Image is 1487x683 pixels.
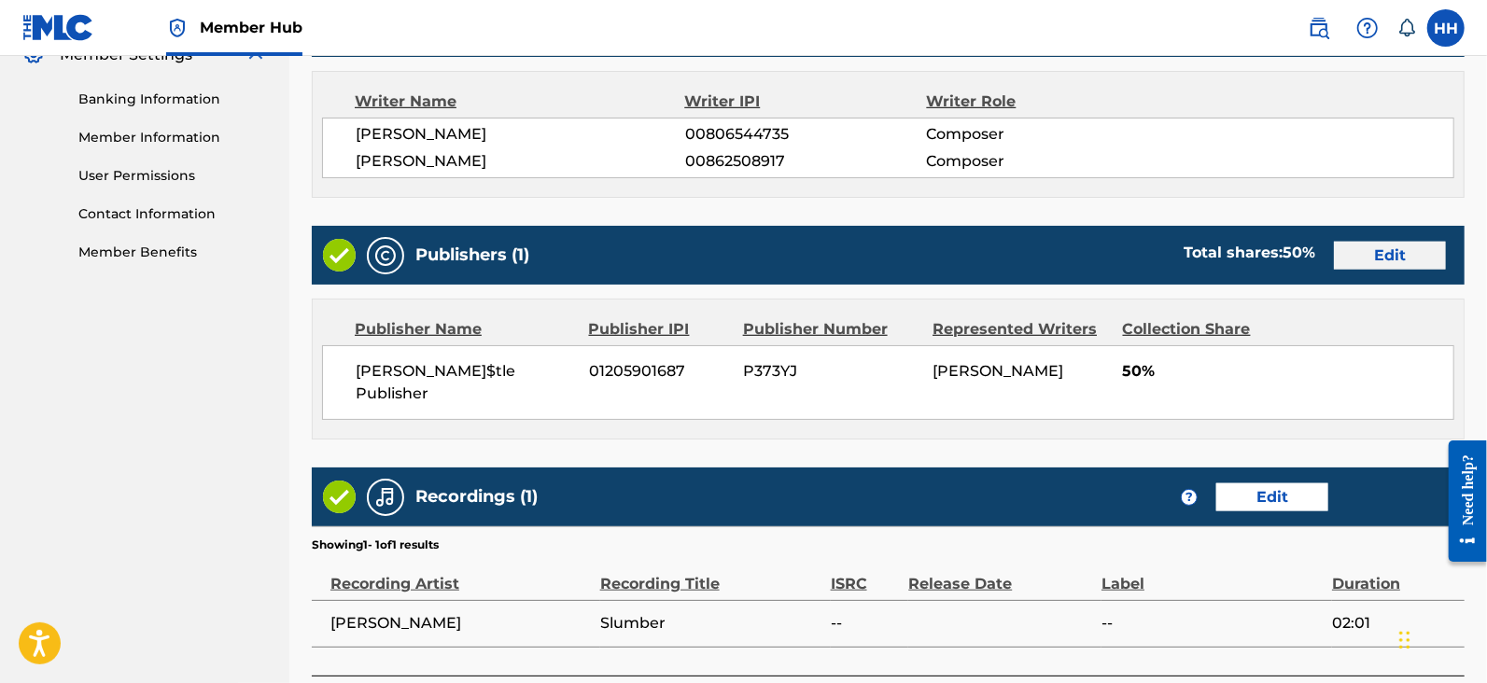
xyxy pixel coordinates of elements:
div: Notifications [1397,19,1416,37]
img: search [1308,17,1330,39]
a: Member Information [78,128,267,147]
div: Writer IPI [684,91,926,113]
a: Contact Information [78,204,267,224]
div: Collection Share [1123,318,1288,341]
div: Total shares: [1184,242,1315,264]
span: 00806544735 [685,123,927,146]
span: [PERSON_NAME] [356,123,685,146]
span: 00862508917 [685,150,927,173]
img: Valid [323,481,356,513]
div: Help [1349,9,1386,47]
span: [PERSON_NAME] [330,612,591,634]
button: Edit [1334,242,1446,270]
span: -- [831,612,900,634]
div: Label [1101,553,1323,595]
div: Writer Role [927,91,1147,113]
button: Edit [1216,483,1328,511]
h5: Publishers (1) [415,244,529,266]
iframe: Chat Widget [1394,593,1487,683]
span: P373YJ [743,360,919,383]
iframe: Resource Center [1435,425,1487,576]
span: 02:01 [1332,612,1455,634]
img: Valid [323,239,356,272]
p: Showing 1 - 1 of 1 results [312,537,439,553]
div: Release Date [908,553,1092,595]
img: Publishers [374,244,397,267]
span: 50% [1122,360,1453,383]
span: ? [1182,490,1197,505]
span: [PERSON_NAME] [356,150,685,173]
span: Composer [927,123,1146,146]
span: Member Hub [200,17,302,38]
span: [PERSON_NAME] [933,362,1063,380]
a: Public Search [1300,9,1338,47]
div: Recording Artist [330,553,591,595]
span: 01205901687 [589,360,729,383]
div: Duration [1332,553,1455,595]
div: ISRC [831,553,900,595]
span: -- [1101,612,1323,634]
span: Slumber [600,612,821,634]
span: [PERSON_NAME]$tle Publisher [356,360,575,405]
a: Banking Information [78,90,267,109]
span: Composer [927,150,1146,173]
a: Member Benefits [78,243,267,262]
div: Drag [1399,612,1410,668]
div: Publisher Name [355,318,575,341]
span: 50 % [1283,244,1315,261]
img: Top Rightsholder [166,17,189,39]
div: User Menu [1427,9,1465,47]
img: MLC Logo [22,14,94,41]
img: Recordings [374,486,397,509]
div: Represented Writers [933,318,1108,341]
a: User Permissions [78,166,267,186]
div: Publisher Number [743,318,919,341]
div: Recording Title [600,553,821,595]
h5: Recordings (1) [415,486,538,508]
div: Publisher IPI [589,318,729,341]
img: help [1356,17,1379,39]
div: Writer Name [355,91,684,113]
